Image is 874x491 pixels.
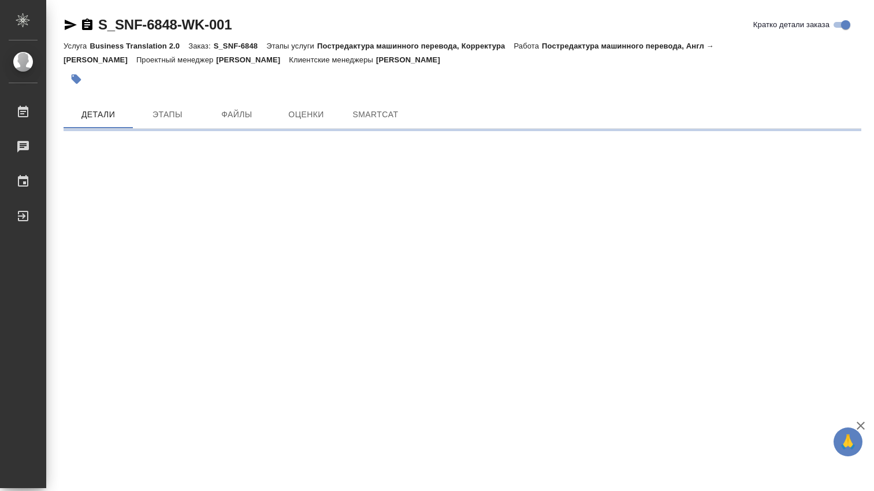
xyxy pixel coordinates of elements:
[838,430,858,454] span: 🙏
[266,42,317,50] p: Этапы услуги
[834,427,862,456] button: 🙏
[289,55,376,64] p: Клиентские менеджеры
[514,42,542,50] p: Работа
[136,55,216,64] p: Проектный менеджер
[70,107,126,122] span: Детали
[753,19,830,31] span: Кратко детали заказа
[376,55,449,64] p: [PERSON_NAME]
[64,18,77,32] button: Скопировать ссылку для ЯМессенджера
[140,107,195,122] span: Этапы
[64,42,90,50] p: Услуга
[278,107,334,122] span: Оценки
[317,42,514,50] p: Постредактура машинного перевода, Корректура
[214,42,267,50] p: S_SNF-6848
[216,55,289,64] p: [PERSON_NAME]
[90,42,188,50] p: Business Translation 2.0
[348,107,403,122] span: SmartCat
[80,18,94,32] button: Скопировать ссылку
[64,66,89,92] button: Добавить тэг
[209,107,265,122] span: Файлы
[188,42,213,50] p: Заказ:
[98,17,232,32] a: S_SNF-6848-WK-001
